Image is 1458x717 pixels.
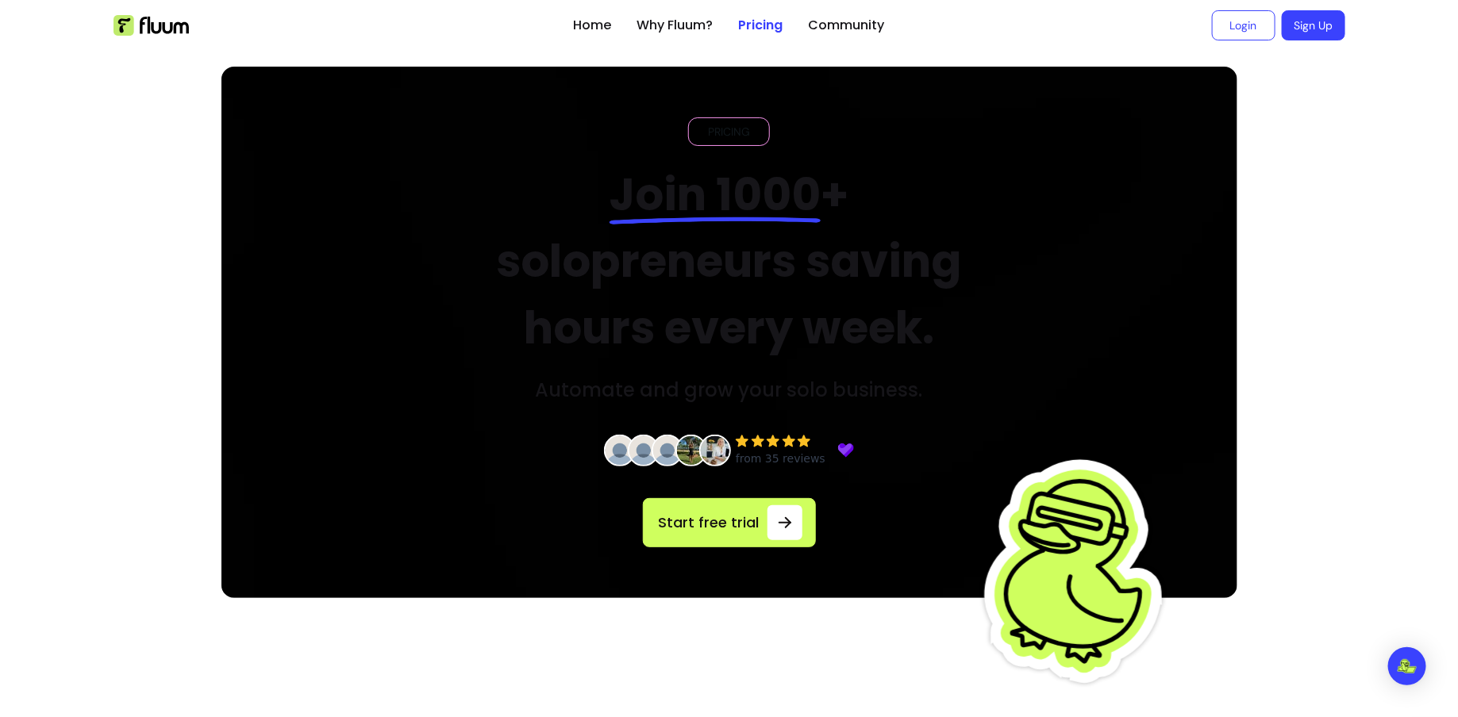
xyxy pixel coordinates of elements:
a: Community [809,16,885,35]
h3: Automate and grow your solo business. [536,378,923,403]
img: Fluum Duck sticker [979,431,1178,709]
span: PRICING [702,124,756,140]
a: Login [1212,10,1275,40]
a: Sign Up [1282,10,1345,40]
span: Join 1000 [610,163,821,226]
img: Fluum Logo [113,15,189,36]
a: Home [574,16,612,35]
a: Why Fluum? [637,16,714,35]
h2: + solopreneurs saving hours every week. [460,162,998,362]
a: Pricing [739,16,783,35]
div: Open Intercom Messenger [1388,647,1426,685]
span: Start free trial [656,512,761,534]
a: Start free trial [643,498,816,547]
